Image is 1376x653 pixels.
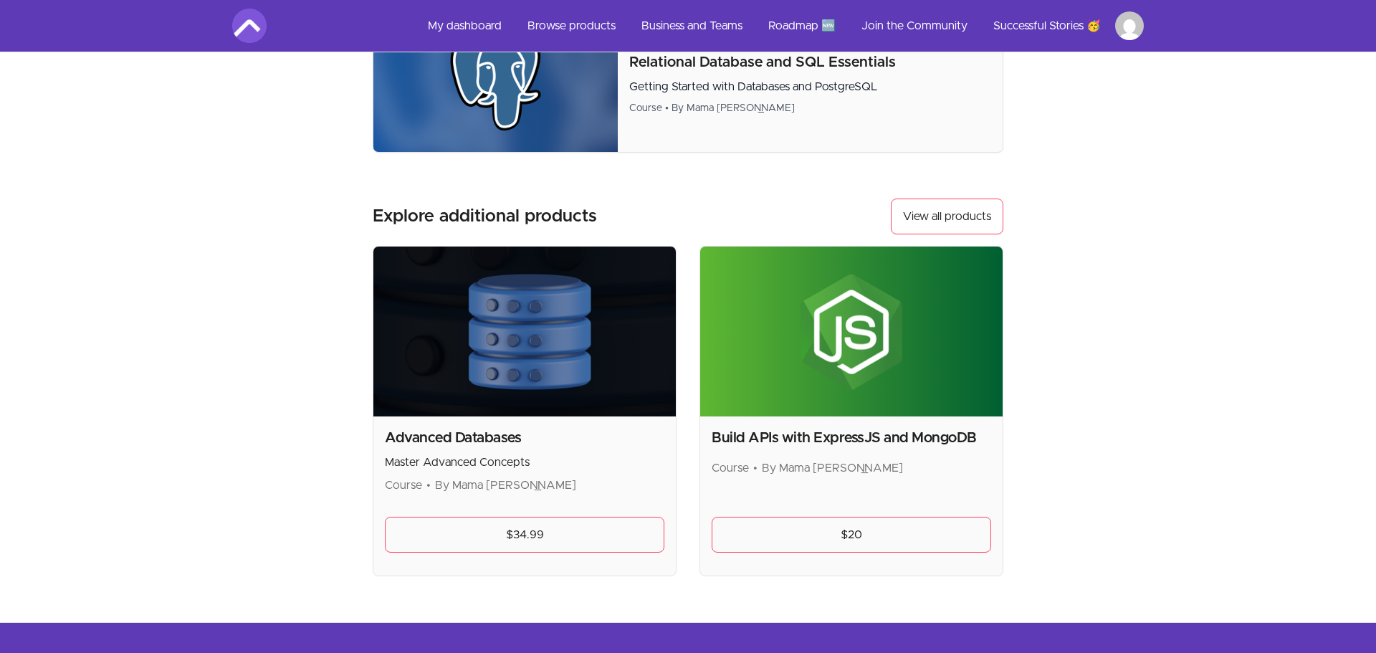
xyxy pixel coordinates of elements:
h2: Build APIs with ExpressJS and MongoDB [712,428,991,448]
a: $20 [712,517,991,553]
span: Course [712,462,749,474]
a: Roadmap 🆕 [757,9,847,43]
span: By Mama [PERSON_NAME] [762,462,903,474]
a: Join the Community [850,9,979,43]
a: Successful Stories 🥳 [982,9,1112,43]
p: Master Advanced Concepts [385,454,664,471]
div: Course • By Mama [PERSON_NAME] [629,101,991,115]
span: • [426,480,431,491]
span: Course [385,480,422,491]
span: By Mama [PERSON_NAME] [435,480,576,491]
nav: Main [416,9,1144,43]
a: My dashboard [416,9,513,43]
h3: Explore additional products [373,205,597,228]
img: Product image for Advanced Databases [373,247,676,416]
img: Amigoscode logo [232,9,267,43]
a: Business and Teams [630,9,754,43]
a: Product image for Relational Database and SQL EssentialsRelational Database and SQL EssentialsGet... [373,15,1003,153]
img: Product image for Build APIs with ExpressJS and MongoDB [700,247,1003,416]
img: Product image for Relational Database and SQL Essentials [373,16,618,152]
p: Getting Started with Databases and PostgreSQL [629,78,991,95]
a: View all products [891,199,1003,234]
img: Profile image for Armando Sala Lopez [1115,11,1144,40]
a: Browse products [516,9,627,43]
a: $34.99 [385,517,664,553]
span: • [753,462,758,474]
h2: Advanced Databases [385,428,664,448]
p: Relational Database and SQL Essentials [629,52,991,72]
